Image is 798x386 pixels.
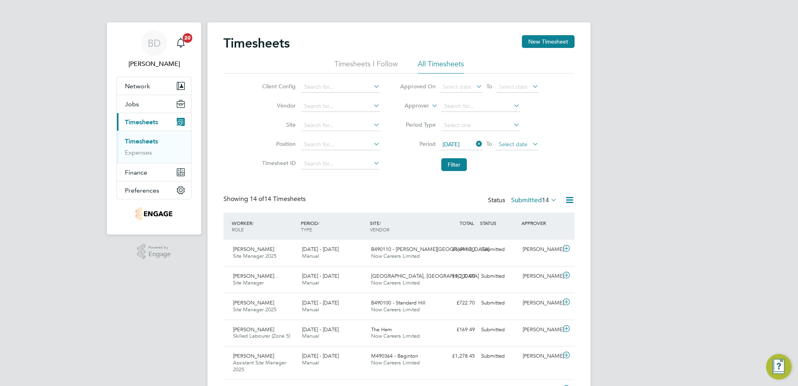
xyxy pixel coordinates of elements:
span: Manual [302,332,319,339]
img: nowcareers-logo-retina.png [136,207,173,220]
span: Ben Dunnington [117,59,192,69]
span: [PERSON_NAME] [233,352,274,359]
div: [PERSON_NAME] [519,350,561,363]
span: TYPE [301,226,312,233]
span: TOTAL [460,220,474,226]
span: Site Manager 2025 [233,306,277,313]
label: Client Config [260,83,296,90]
span: To [484,139,494,149]
label: Vendor [260,102,296,109]
div: Showing [223,195,307,203]
div: £722.70 [437,296,478,310]
span: Manual [302,279,319,286]
a: BD[PERSON_NAME] [117,30,192,69]
button: Engage Resource Center [766,354,792,380]
span: Site Manager [233,279,264,286]
input: Search for... [441,101,520,112]
span: [DATE] - [DATE] [302,246,339,253]
label: Position [260,140,296,147]
span: B490100 - Standard Hill [371,299,425,306]
span: Manual [302,359,319,366]
span: Select date [499,83,527,90]
span: Finance [125,169,147,176]
span: [GEOGRAPHIC_DATA], [GEOGRAPHIC_DATA] [371,273,479,279]
nav: Main navigation [107,22,201,235]
div: Submitted [478,323,519,336]
span: 20 [183,33,192,43]
span: Select date [442,83,471,90]
span: / [379,220,381,226]
span: To [484,81,494,92]
input: Select one [441,120,520,131]
span: Site Manager 2025 [233,253,277,259]
span: Select date [499,141,527,148]
a: Expenses [125,149,152,156]
div: £1,200.00 [437,270,478,283]
span: Jobs [125,100,139,108]
div: STATUS [478,216,519,230]
h2: Timesheets [223,35,290,51]
input: Search for... [301,139,380,150]
span: Now Careers Limited [371,253,420,259]
div: WORKER [230,216,299,237]
span: Now Careers Limited [371,279,420,286]
div: £169.49 [437,323,478,336]
label: Approver [393,102,429,110]
span: [PERSON_NAME] [233,299,274,306]
span: / [252,220,254,226]
span: Now Careers Limited [371,332,420,339]
button: Filter [441,158,467,171]
div: Submitted [478,270,519,283]
span: BD [148,38,161,48]
div: [PERSON_NAME] [519,323,561,336]
div: [PERSON_NAME] [519,243,561,256]
label: Timesheet ID [260,159,296,167]
span: [PERSON_NAME]… [233,273,279,279]
div: £1,278.45 [437,350,478,363]
a: Powered byEngage [137,244,171,259]
button: New Timesheet [522,35,575,48]
li: Timesheets I Follow [334,59,398,74]
span: 14 of [250,195,264,203]
button: Timesheets [117,113,191,131]
div: APPROVER [519,216,561,230]
span: [DATE] - [DATE] [302,352,339,359]
span: Now Careers Limited [371,359,420,366]
span: B490110 - [PERSON_NAME][GEOGRAPHIC_DATA] [371,246,489,253]
span: [DATE] [442,141,460,148]
span: The Hem [371,326,392,333]
div: £1,441.80 [437,243,478,256]
span: M490364 - Baginton [371,352,418,359]
div: [PERSON_NAME] [519,270,561,283]
span: Network [125,82,150,90]
label: Site [260,121,296,128]
div: Submitted [478,296,519,310]
div: Submitted [478,243,519,256]
label: Approved On [400,83,436,90]
span: [PERSON_NAME] [233,246,274,253]
button: Preferences [117,181,191,199]
span: Assistant Site Manager 2025 [233,359,286,373]
span: Manual [302,253,319,259]
span: Preferences [125,187,159,194]
div: [PERSON_NAME] [519,296,561,310]
span: VENDOR [370,226,389,233]
div: Status [488,195,559,206]
a: Timesheets [125,137,158,145]
button: Jobs [117,95,191,113]
li: All Timesheets [418,59,464,74]
span: [DATE] - [DATE] [302,299,339,306]
div: SITE [368,216,437,237]
div: PERIOD [299,216,368,237]
div: Timesheets [117,131,191,163]
span: Engage [148,251,171,258]
input: Search for... [301,158,380,169]
label: Period [400,140,436,147]
span: 14 [542,196,549,204]
input: Search for... [301,101,380,112]
span: [PERSON_NAME] [233,326,274,333]
span: [DATE] - [DATE] [302,326,339,333]
input: Search for... [301,120,380,131]
a: 20 [173,30,189,56]
span: 14 Timesheets [250,195,306,203]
